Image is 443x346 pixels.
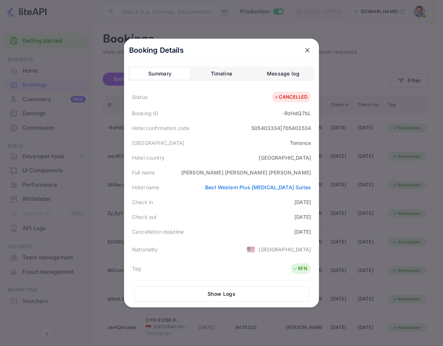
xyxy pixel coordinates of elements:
div: Tag [132,265,141,272]
div: Message log [267,69,299,78]
a: Best Western Plus [MEDICAL_DATA] Suites [205,184,311,190]
div: [DATE] [294,198,311,206]
div: CANCELLED [274,94,307,101]
button: close [301,44,314,57]
div: Cancellation deadline [132,228,184,235]
p: Booking Details [129,45,184,56]
button: Timeline [191,68,251,79]
div: Hotel country [132,154,165,161]
div: [PERSON_NAME] [PERSON_NAME] [PERSON_NAME] [181,169,311,176]
div: Nationality [132,246,158,253]
div: Torrance [290,139,311,147]
div: 505403334|705403534 [251,124,311,132]
div: RFN [293,265,307,272]
div: Check out [132,213,157,221]
div: Hotel confirmation code [132,124,189,132]
div: -RzHdQ7bL [282,109,311,117]
div: Summary [148,69,171,78]
button: Show Logs [134,286,309,302]
div: [GEOGRAPHIC_DATA] [132,139,185,147]
button: Summary [130,68,190,79]
div: Status [132,93,148,101]
div: [GEOGRAPHIC_DATA] [259,246,311,253]
div: Full name [132,169,155,176]
button: Message log [253,68,313,79]
div: Timeline [211,69,232,78]
div: [DATE] [294,213,311,221]
div: Booking ID [132,109,158,117]
div: [DATE] [294,228,311,235]
div: Hotel name [132,183,159,191]
div: Check in [132,198,153,206]
span: United States [247,243,255,256]
div: [GEOGRAPHIC_DATA] [259,154,311,161]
